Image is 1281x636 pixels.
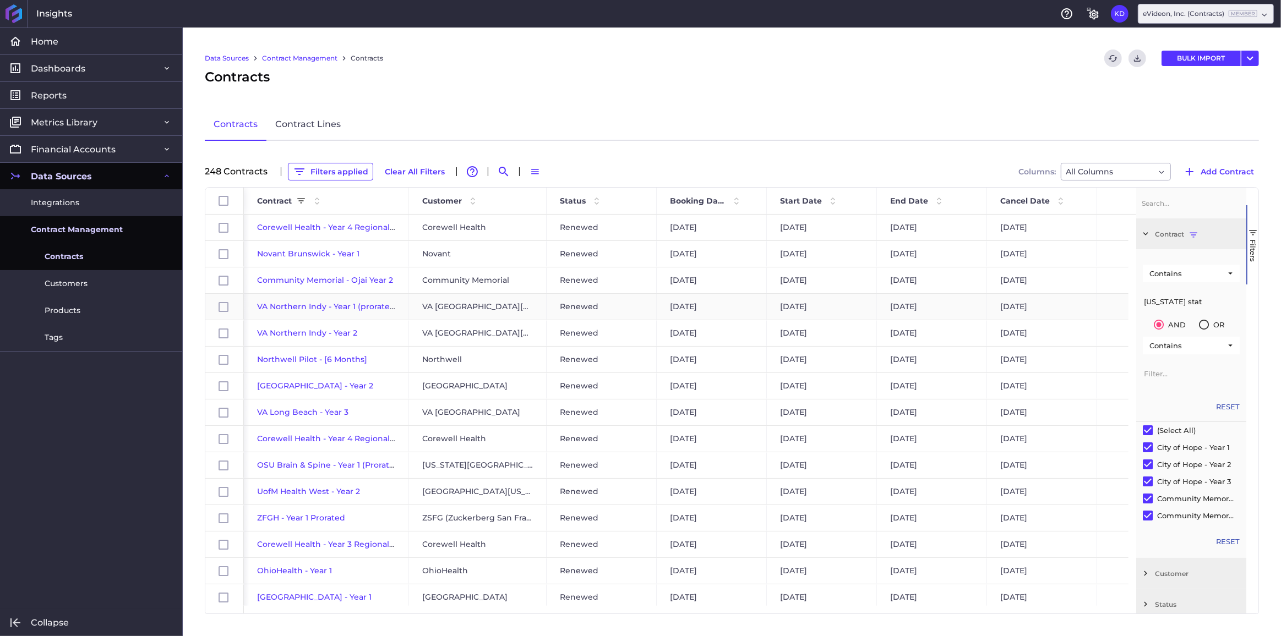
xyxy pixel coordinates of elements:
div: [DATE] [657,531,767,557]
div: [DATE] [657,399,767,425]
div: [DATE] [877,426,987,452]
div: [DATE] [987,347,1097,372]
span: [US_STATE][GEOGRAPHIC_DATA] [422,453,533,478]
div: [DATE] [877,399,987,425]
span: [GEOGRAPHIC_DATA] - Year 1 [257,592,372,602]
div: Renewed [547,584,657,610]
span: Community Memorial [422,268,509,293]
div: [DATE] [657,347,767,372]
div: [DATE] [987,452,1097,478]
span: UofM Health West - Year 2 [257,486,360,496]
span: End Date [890,196,928,206]
div: (Select All) [1157,426,1196,435]
button: General Settings [1084,5,1102,23]
div: [DATE] [657,426,767,452]
div: Filtering operator [1143,337,1240,354]
div: Press SPACE to select this row. [205,505,244,531]
div: Press SPACE to select this row. [205,215,244,241]
span: Corewell Health - Year 4 Regionals (United) [257,222,429,232]
div: Press SPACE to select this row. [205,558,244,584]
div: [DATE] [987,399,1097,425]
div: City of Hope - Year 1 [1157,443,1230,452]
div: Community Memorial - Ojai Year 1 [1157,494,1235,503]
div: [DATE] [877,241,987,267]
div: Renewed [547,426,657,452]
a: VA Northern Indy - Year 1 (prorated) [257,301,398,311]
span: Contracts [205,67,270,87]
button: Help [1058,5,1076,23]
div: Renewed [547,267,657,293]
div: [DATE] [657,452,767,478]
div: [DATE] [767,531,877,557]
span: VA [GEOGRAPHIC_DATA] [422,400,520,425]
div: [DATE] [877,479,987,505]
div: Press SPACE to select this row. [205,320,244,347]
div: [DATE] [657,373,767,399]
span: Columns: [1018,168,1056,176]
button: Filters applied [288,163,373,180]
div: Renewed [547,241,657,267]
div: Press SPACE to select this row. [205,267,244,294]
div: [DATE] [767,426,877,452]
span: VA Northern Indy - Year 2 [257,328,357,338]
a: Corewell Health - Year 3 Regionals ([GEOGRAPHIC_DATA]) [257,539,486,549]
div: [DATE] [987,505,1097,531]
div: AND [1168,320,1186,329]
div: Filtering operator [1143,265,1240,282]
span: Corewell Health [422,426,486,451]
span: Reports [31,90,67,101]
div: Dropdown select [1138,4,1274,24]
a: Northwell Pilot - [6 Months] [257,354,367,364]
span: Data Sources [31,171,92,182]
div: Press SPACE to select this row. [205,399,244,426]
div: $18,787.50 [1097,399,1207,425]
span: [GEOGRAPHIC_DATA] - Year 2 [257,381,373,391]
span: Home [31,36,58,47]
span: Metrics Library [31,117,97,128]
span: Contracts [45,251,83,262]
div: $8,775.00 [1097,558,1207,584]
span: ZSFG (Zuckerberg San Francisco General) [422,506,533,530]
div: [DATE] [877,267,987,293]
div: Press SPACE to select this row. [205,452,244,479]
div: [DATE] [987,267,1097,293]
span: Start Date [780,196,822,206]
div: [DATE] [987,426,1097,452]
div: Press SPACE to select this row. [205,426,244,452]
a: OhioHealth - Year 1 [257,566,332,575]
div: [DATE] [767,399,877,425]
span: Dashboards [31,63,85,74]
div: [DATE] [767,215,877,240]
div: [DATE] [987,531,1097,557]
div: Renewed [547,347,657,372]
div: $18,942.43 [1097,505,1207,531]
div: [DATE] [877,215,987,240]
ins: Member [1229,10,1257,17]
div: [DATE] [877,347,987,372]
div: [DATE] [877,531,987,557]
span: Financial Accounts [31,144,116,155]
div: [DATE] [987,373,1097,399]
div: Press SPACE to select this row. [205,347,244,373]
div: City of Hope - Year 2 [1157,460,1231,469]
span: VA Long Beach - Year 3 [257,407,348,417]
span: Novant [422,242,451,266]
span: Tags [45,332,63,343]
div: $3,410.00 [1097,426,1207,452]
span: Customer [422,196,462,206]
a: Corewell Health - Year 4 Regionals ([GEOGRAPHIC_DATA]) [257,434,487,443]
button: Add Contract [1178,163,1259,180]
div: Dropdown select [1061,163,1171,180]
div: [DATE] [657,584,767,610]
div: [DATE] [877,294,987,320]
button: BULK IMPORT [1162,51,1241,66]
span: Cancel Date [1000,196,1050,206]
span: Northwell [422,347,462,372]
a: Contracts [351,53,383,63]
div: [DATE] [657,267,767,293]
button: Refresh [1104,50,1122,67]
div: Renewed [547,479,657,505]
div: Contains [1149,269,1225,278]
